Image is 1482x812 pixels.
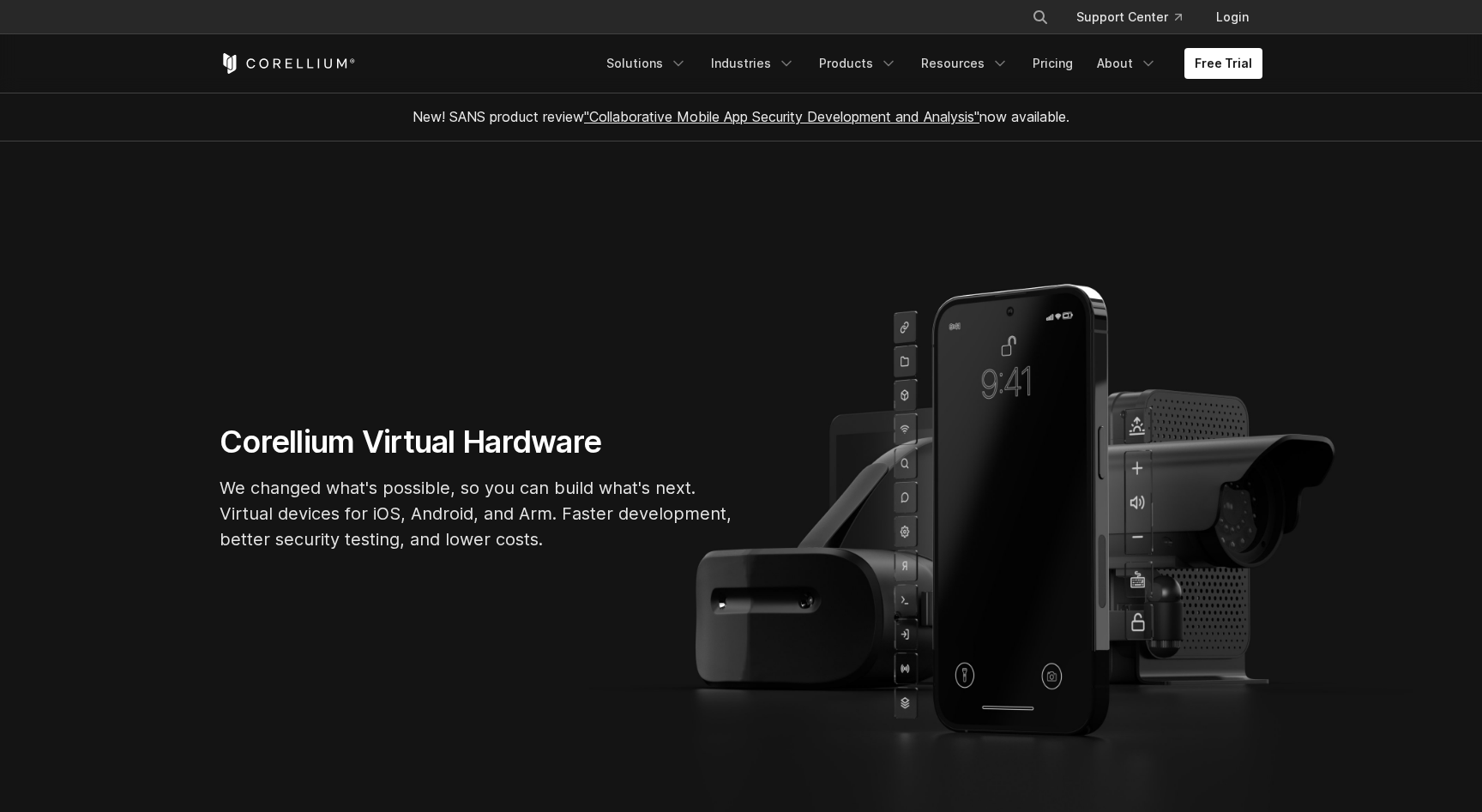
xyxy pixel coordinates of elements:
a: Solutions [596,48,697,79]
a: Corellium Home [220,53,356,74]
a: Support Center [1063,2,1196,33]
div: Navigation Menu [596,48,1262,79]
a: Products [809,48,907,79]
a: Login [1202,2,1262,33]
p: We changed what's possible, so you can build what's next. Virtual devices for iOS, Android, and A... [220,475,734,552]
a: Free Trial [1184,48,1262,79]
a: "Collaborative Mobile App Security Development and Analysis" [584,108,979,125]
a: About [1087,48,1167,79]
button: Search [1025,2,1056,33]
span: New! SANS product review now available. [413,108,1069,125]
a: Industries [701,48,805,79]
h1: Corellium Virtual Hardware [220,423,734,461]
div: Navigation Menu [1011,2,1262,33]
a: Pricing [1022,48,1083,79]
a: Resources [911,48,1019,79]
